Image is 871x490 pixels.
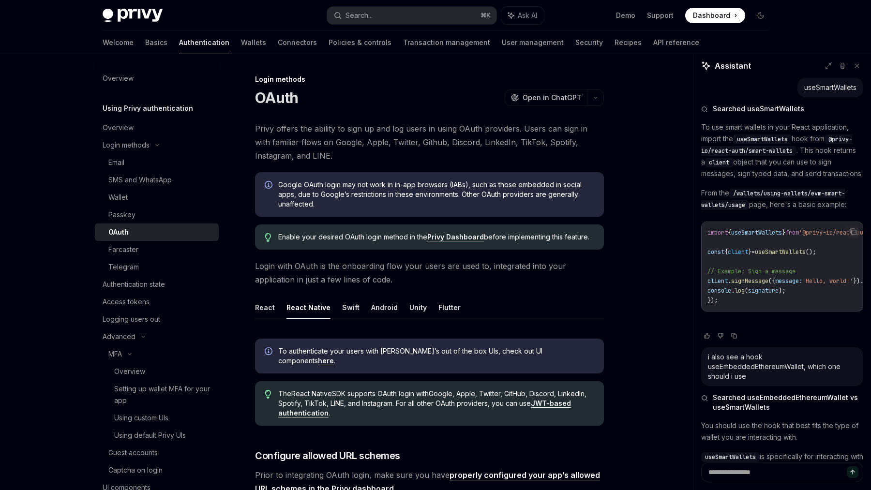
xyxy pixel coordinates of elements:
[693,11,730,20] span: Dashboard
[707,248,724,256] span: const
[95,363,219,380] a: Overview
[701,420,863,443] p: You should use the hook that best fits the type of wallet you are interacting with.
[95,311,219,328] a: Logging users out
[616,11,635,20] a: Demo
[95,241,219,258] a: Farcaster
[95,461,219,479] a: Captcha on login
[278,232,594,242] span: Enable your desired OAuth login method in the before implementing this feature.
[685,8,745,23] a: Dashboard
[95,189,219,206] a: Wallet
[95,258,219,276] a: Telegram
[286,296,330,319] button: React Native
[806,248,816,256] span: ();
[103,73,134,84] div: Overview
[735,287,745,295] span: log
[709,159,729,166] span: client
[114,383,213,406] div: Setting up wallet MFA for your app
[804,83,856,92] div: useSmartWallets
[728,248,748,256] span: client
[179,31,229,54] a: Authentication
[108,157,124,168] div: Email
[278,389,594,418] span: The React Native SDK supports OAuth login with Google, Apple, Twitter, GitHub, Discord, LinkedIn,...
[403,31,490,54] a: Transaction management
[802,277,853,285] span: 'Hello, world!'
[728,277,731,285] span: .
[782,229,785,237] span: }
[701,121,863,179] p: To use smart wallets in your React application, import the hook from . This hook returns a object...
[707,287,731,295] span: console
[731,277,768,285] span: signMessage
[502,31,564,54] a: User management
[108,261,139,273] div: Telegram
[707,297,718,304] span: });
[103,9,163,22] img: dark logo
[103,296,150,308] div: Access tokens
[501,7,544,24] button: Ask AI
[708,352,856,381] div: i also see a hook useEmbeddedEthereumWallet, which one should i use
[145,31,167,54] a: Basics
[701,104,863,114] button: Searched useSmartWallets
[95,427,219,444] a: Using default Privy UIs
[713,393,863,412] span: Searched useEmbeddedEthereumWallet vs useSmartWallets
[108,174,172,186] div: SMS and WhatsApp
[523,93,582,103] span: Open in ChatGPT
[753,8,768,23] button: Toggle dark mode
[481,12,491,19] span: ⌘ K
[615,31,642,54] a: Recipes
[728,229,731,237] span: {
[95,171,219,189] a: SMS and WhatsApp
[755,248,806,256] span: useSmartWallets
[108,348,122,360] div: MFA
[318,356,334,365] a: here
[278,180,594,209] span: Google OAuth login may not work in in-app browsers (IABs), such as those embedded in social apps,...
[853,277,863,285] span: }).
[505,89,587,106] button: Open in ChatGPT
[108,447,158,459] div: Guest accounts
[785,229,799,237] span: from
[265,347,274,357] svg: Info
[95,223,219,241] a: OAuth
[95,293,219,311] a: Access tokens
[103,313,160,325] div: Logging users out
[748,287,779,295] span: signature
[713,104,804,114] span: Searched useSmartWallets
[701,393,863,412] button: Searched useEmbeddedEthereumWallet vs useSmartWallets
[108,464,163,476] div: Captcha on login
[108,192,128,203] div: Wallet
[103,103,193,114] h5: Using Privy authentication
[705,453,756,461] span: useSmartWallets
[775,277,802,285] span: message:
[327,7,496,24] button: Search...⌘K
[647,11,674,20] a: Support
[701,190,845,209] span: /wallets/using-wallets/evm-smart-wallets/usage
[518,11,537,20] span: Ask AI
[103,139,150,151] div: Login methods
[768,277,775,285] span: ({
[95,119,219,136] a: Overview
[241,31,266,54] a: Wallets
[342,296,360,319] button: Swift
[103,331,135,342] div: Advanced
[255,74,604,84] div: Login methods
[265,233,271,242] svg: Tip
[748,248,751,256] span: }
[108,209,135,221] div: Passkey
[278,31,317,54] a: Connectors
[255,296,275,319] button: React
[95,444,219,461] a: Guest accounts
[707,277,728,285] span: client
[108,226,129,238] div: OAuth
[114,412,168,424] div: Using custom UIs
[255,89,298,106] h1: OAuth
[715,60,751,72] span: Assistant
[701,451,863,474] p: is specifically for interacting with smart contract wallets.
[371,296,398,319] button: Android
[751,248,755,256] span: =
[345,10,373,21] div: Search...
[847,225,859,238] button: Copy the contents from the code block
[255,449,400,462] span: Configure allowed URL schemes
[409,296,427,319] button: Unity
[255,122,604,163] span: Privy offers the ability to sign up and log users in using OAuth providers. Users can sign in wit...
[114,430,186,441] div: Using default Privy UIs
[724,248,728,256] span: {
